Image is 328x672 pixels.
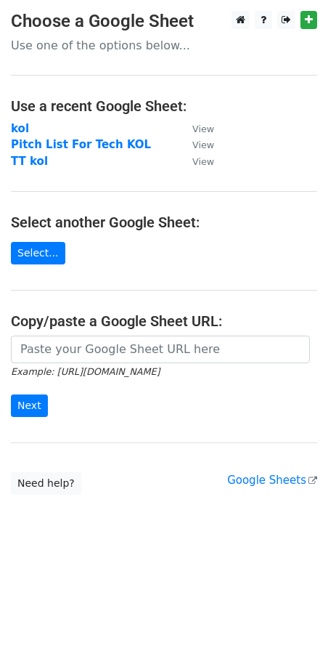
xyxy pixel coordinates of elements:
[192,139,214,150] small: View
[11,394,48,417] input: Next
[192,124,214,134] small: View
[11,242,65,264] a: Select...
[11,214,317,231] h4: Select another Google Sheet:
[11,11,317,32] h3: Choose a Google Sheet
[11,122,29,135] a: kol
[11,138,151,151] a: Pitch List For Tech KOL
[178,138,214,151] a: View
[11,97,317,115] h4: Use a recent Google Sheet:
[11,366,160,377] small: Example: [URL][DOMAIN_NAME]
[11,155,48,168] a: TT kol
[178,155,214,168] a: View
[11,38,317,53] p: Use one of the options below...
[11,336,310,363] input: Paste your Google Sheet URL here
[227,474,317,487] a: Google Sheets
[178,122,214,135] a: View
[11,312,317,330] h4: Copy/paste a Google Sheet URL:
[192,156,214,167] small: View
[11,472,81,495] a: Need help?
